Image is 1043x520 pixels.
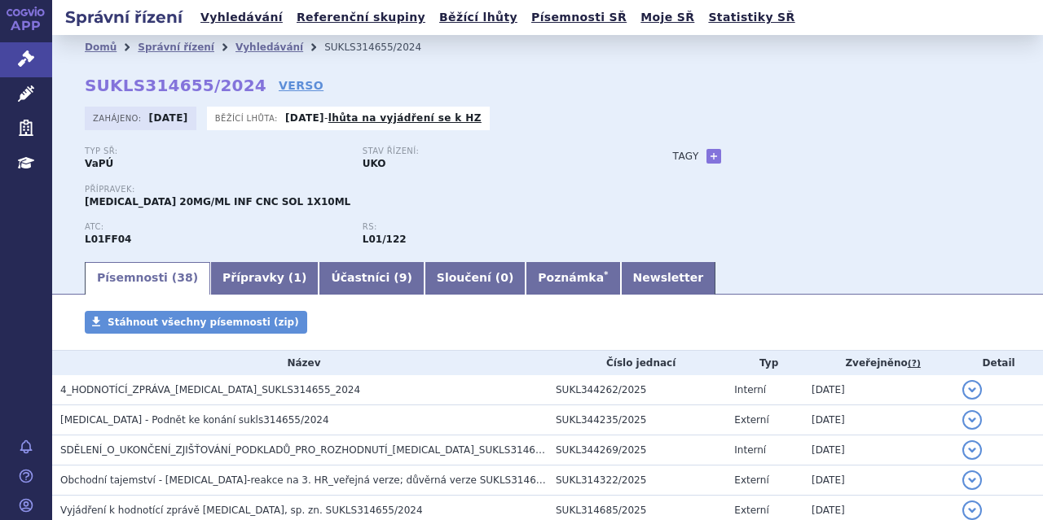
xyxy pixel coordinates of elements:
span: 1 [293,271,301,284]
strong: AVELUMAB [85,234,131,245]
span: Běžící lhůta: [215,111,281,125]
td: SUKL344269/2025 [548,435,726,465]
p: Stav řízení: [363,146,624,156]
a: Vyhledávání [196,7,288,28]
a: Vyhledávání [235,42,303,53]
span: Zahájeno: [93,111,144,125]
p: RS: [363,222,624,232]
button: detail [962,470,982,490]
a: Písemnosti (38) [85,262,210,295]
th: Typ [726,351,803,375]
h3: Tagy [673,146,699,166]
a: Účastníci (9) [319,262,424,295]
strong: avelumab [363,234,407,245]
strong: [DATE] [149,112,188,124]
span: [MEDICAL_DATA] 20MG/ML INF CNC SOL 1X10ML [85,196,350,208]
a: Přípravky (1) [210,262,319,295]
strong: UKO [363,158,386,169]
span: Externí [734,505,768,516]
td: [DATE] [803,465,954,496]
td: SUKL344262/2025 [548,375,726,405]
td: [DATE] [803,435,954,465]
span: Externí [734,474,768,486]
a: Moje SŘ [636,7,699,28]
a: Správní řízení [138,42,214,53]
a: Referenční skupiny [292,7,430,28]
span: Interní [734,384,766,395]
span: BAVENCIO - Podnět ke konání sukls314655/2024 [60,414,329,426]
td: SUKL344235/2025 [548,405,726,435]
a: VERSO [279,77,323,94]
span: 0 [500,271,508,284]
span: 9 [399,271,407,284]
span: Interní [734,444,766,456]
button: detail [962,500,982,520]
a: + [706,149,721,164]
td: SUKL314322/2025 [548,465,726,496]
a: Statistiky SŘ [703,7,799,28]
a: Sloučení (0) [425,262,526,295]
td: [DATE] [803,375,954,405]
p: - [285,111,482,125]
span: Vyjádření k hodnotící zprávě BAVENCIO, sp. zn. SUKLS314655/2024 [60,505,423,516]
li: SUKLS314655/2024 [324,35,442,59]
a: Newsletter [621,262,716,295]
span: SDĚLENÍ_O_UKONČENÍ_ZJIŠŤOVÁNÍ_PODKLADŮ_PRO_ROZHODNUTÍ_BAVENCIO_SUKLS314655_2024 [60,444,578,456]
th: Název [52,351,548,375]
a: Písemnosti SŘ [526,7,632,28]
a: Běžící lhůty [434,7,522,28]
span: 38 [177,271,192,284]
p: Přípravek: [85,185,640,194]
button: detail [962,380,982,400]
h2: Správní řízení [52,6,196,28]
strong: SUKLS314655/2024 [85,76,266,95]
a: Domů [85,42,117,53]
a: lhůta na vyjádření se k HZ [328,112,482,124]
button: detail [962,440,982,460]
abbr: (?) [908,358,921,369]
th: Zveřejněno [803,351,954,375]
th: Detail [954,351,1043,375]
span: 4_HODNOTÍCÍ_ZPRÁVA_BAVENCIO_SUKLS314655_2024 [60,384,360,395]
span: Externí [734,414,768,426]
a: Stáhnout všechny písemnosti (zip) [85,311,307,334]
strong: VaPÚ [85,158,113,169]
button: detail [962,410,982,430]
p: ATC: [85,222,346,232]
span: Stáhnout všechny písemnosti (zip) [108,317,299,328]
p: Typ SŘ: [85,146,346,156]
span: Obchodní tajemství - Bavencio-reakce na 3. HR_veřejná verze; důvěrná verze SUKLS314655/2024 [60,474,577,486]
td: [DATE] [803,405,954,435]
strong: [DATE] [285,112,324,124]
th: Číslo jednací [548,351,726,375]
a: Poznámka* [526,262,620,295]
